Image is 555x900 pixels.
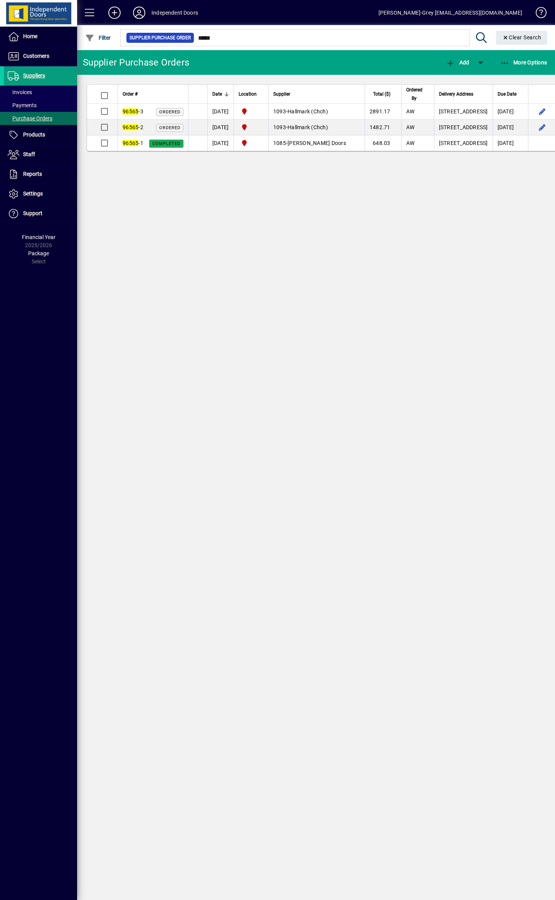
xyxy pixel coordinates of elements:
[406,124,415,130] span: AW
[4,145,77,164] a: Staff
[151,7,198,19] div: Independent Doors
[273,90,360,98] div: Supplier
[212,90,229,98] div: Date
[102,6,127,20] button: Add
[434,104,493,120] td: [STREET_ADDRESS]
[370,90,397,98] div: Total ($)
[23,131,45,138] span: Products
[273,140,286,146] span: 1085
[498,90,516,98] span: Due Date
[493,135,528,151] td: [DATE]
[123,108,138,115] em: 96565
[288,108,328,115] span: Hallmark (Chch)
[83,56,189,69] div: Supplier Purchase Orders
[207,135,234,151] td: [DATE]
[536,121,548,133] button: Edit
[83,31,113,45] button: Filter
[288,140,346,146] span: [PERSON_NAME] Doors
[28,250,49,256] span: Package
[23,190,43,197] span: Settings
[8,102,37,108] span: Payments
[444,56,471,69] button: Add
[239,90,264,98] div: Location
[4,165,77,184] a: Reports
[434,135,493,151] td: [STREET_ADDRESS]
[239,107,264,116] span: Christchurch
[496,31,548,45] button: Clear
[129,34,191,42] span: Supplier Purchase Order
[4,112,77,125] a: Purchase Orders
[239,90,257,98] span: Location
[439,90,473,98] span: Delivery Address
[212,90,222,98] span: Date
[288,124,328,130] span: Hallmark (Chch)
[159,110,180,115] span: Ordered
[239,123,264,132] span: Christchurch
[4,125,77,145] a: Products
[406,86,422,103] span: Ordered By
[268,120,365,135] td: -
[4,27,77,46] a: Home
[273,124,286,130] span: 1093
[406,108,415,115] span: AW
[123,108,143,115] span: -3
[406,140,415,146] span: AW
[365,104,401,120] td: 2891.17
[4,184,77,204] a: Settings
[536,105,548,118] button: Edit
[123,140,138,146] em: 96565
[365,120,401,135] td: 1482.71
[493,104,528,120] td: [DATE]
[23,171,42,177] span: Reports
[23,72,45,79] span: Suppliers
[268,104,365,120] td: -
[4,99,77,112] a: Payments
[239,138,264,148] span: Christchurch
[123,124,138,130] em: 96565
[123,90,138,98] span: Order #
[500,59,547,66] span: More Options
[207,120,234,135] td: [DATE]
[268,135,365,151] td: -
[23,210,42,216] span: Support
[365,135,401,151] td: 648.03
[498,90,523,98] div: Due Date
[493,120,528,135] td: [DATE]
[85,35,111,41] span: Filter
[22,234,55,240] span: Financial Year
[152,141,180,146] span: Completed
[23,151,35,157] span: Staff
[159,125,180,130] span: Ordered
[207,104,234,120] td: [DATE]
[123,90,183,98] div: Order #
[502,34,542,40] span: Clear Search
[123,140,143,146] span: -1
[8,89,32,95] span: Invoices
[4,204,77,223] a: Support
[530,2,545,27] a: Knowledge Base
[378,7,522,19] div: [PERSON_NAME]-Grey [EMAIL_ADDRESS][DOMAIN_NAME]
[406,86,429,103] div: Ordered By
[127,6,151,20] button: Profile
[434,120,493,135] td: [STREET_ADDRESS]
[273,90,290,98] span: Supplier
[4,86,77,99] a: Invoices
[498,56,549,69] button: More Options
[23,33,37,39] span: Home
[4,47,77,66] a: Customers
[23,53,49,59] span: Customers
[446,59,469,66] span: Add
[8,115,52,121] span: Purchase Orders
[373,90,390,98] span: Total ($)
[123,124,143,130] span: -2
[273,108,286,115] span: 1093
